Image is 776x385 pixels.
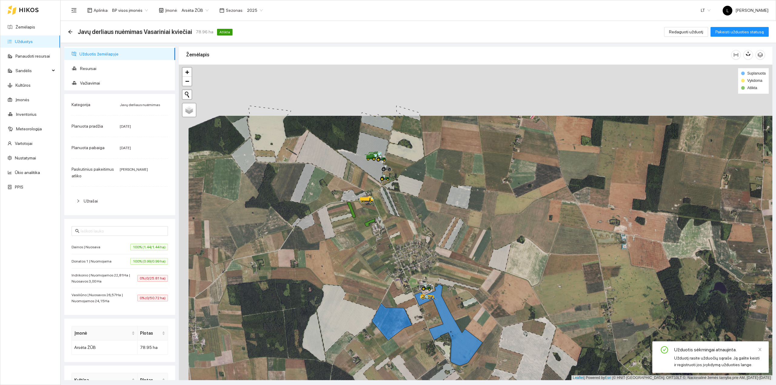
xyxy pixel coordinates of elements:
span: menu-fold [71,8,77,13]
span: Sandėlis [15,65,50,77]
a: Meteorologija [16,126,42,131]
button: Redaguoti užduotį [664,27,708,37]
button: menu-fold [68,4,80,16]
a: Kultūros [15,83,31,88]
a: Zoom in [182,68,192,77]
span: check-circle [661,346,668,355]
span: [PERSON_NAME] [723,8,768,13]
span: | [612,376,613,380]
span: Vasiliūno | Nuosavos 26,57Ha | Nuomojamos 24,15Ha [72,292,137,304]
a: Esri [605,376,611,380]
span: [DATE] [120,146,131,150]
span: Vykdoma [747,79,762,83]
button: Initiate a new search [182,90,192,99]
span: Arsėta ŽŪB [182,6,209,15]
span: [PERSON_NAME] [120,167,148,172]
span: Redaguoti užduotį [669,28,703,35]
a: Leaflet [573,376,584,380]
span: Dainos | Nuosava [72,244,103,250]
span: L [727,6,729,15]
span: shop [159,8,164,13]
span: Atlikta [217,29,232,35]
span: − [185,77,189,85]
a: Ūkio analitika [15,170,40,175]
div: Užduotis sėkmingai atnaujinta. [674,346,761,353]
div: Užduotį rasite užduočių sąraše. Ją galite keisti ir registruoti jos įvykdymą užduoties lange. [674,355,761,368]
a: Panaudoti resursai [15,54,50,59]
div: Atgal [68,29,73,35]
span: Pakeisti užduoties statusą [715,28,764,35]
span: 0% (0/50.72 ha) [137,295,168,301]
a: Zoom out [182,77,192,86]
th: this column's title is Įmonė,this column is sortable [72,326,138,340]
span: [DATE] [120,124,131,129]
span: 78.96 ha [196,28,213,35]
button: Pakeisti užduoties statusą [711,27,769,37]
span: close [758,347,762,352]
span: 100% (0.99/0.99 ha) [130,258,168,265]
button: column-width [731,50,741,60]
a: Užduotys [15,39,33,44]
span: + [185,68,189,76]
span: Sezonas : [226,7,243,14]
span: BP visos įmonės [112,6,148,15]
div: | Powered by © HNIT-[GEOGRAPHIC_DATA]; ORT10LT ©, Nacionalinė žemės tarnyba prie AM, [DATE]-[DATE] [571,375,772,380]
span: Javų derliaus nuėmimas Vasariniai kviečiai [78,27,192,37]
span: arrow-left [68,29,73,34]
span: Paskutinius pakeitimus atliko [72,167,114,178]
span: 2025 [247,6,263,15]
span: Atlikta [747,86,757,90]
div: Užrašai [72,194,168,208]
span: 0% (0/25.81 ha) [137,275,168,282]
span: Kultūra [74,377,130,383]
span: Javų derliaus nuėmimas [120,103,160,107]
span: right [76,199,80,203]
a: Layers [182,103,196,117]
span: layout [87,8,92,13]
td: 78.95 ha [138,340,168,355]
span: calendar [219,8,224,13]
span: Įmonė [74,330,130,336]
input: Ieškoti lauko [81,228,164,234]
span: Resursai [80,62,170,75]
td: Arsėta ŽŪB [72,340,138,355]
span: Indrikonio | Nuomojamos 22,81Ha | Nuosavos 3,00 Ha [72,272,137,284]
a: Vartotojai [15,141,32,146]
span: Aplinka : [94,7,109,14]
a: PPIS [15,185,23,189]
a: Žemėlapis [15,25,35,29]
span: Plotas [140,377,161,383]
span: Donatos 1 | Nuomojama [72,258,115,264]
span: Kategorija [72,102,90,107]
span: search [75,229,79,233]
a: Inventorius [16,112,37,117]
span: Planuota pradžia [72,124,103,129]
div: Žemėlapis [186,46,731,63]
a: Redaguoti užduotį [664,29,708,34]
th: this column's title is Plotas,this column is sortable [138,326,168,340]
a: Nustatymai [15,156,36,160]
span: column-width [731,52,741,57]
span: Užrašai [84,199,98,203]
span: Įmonė : [165,7,178,14]
span: Plotas [140,330,161,336]
span: LT [701,6,711,15]
a: Įmonės [15,97,29,102]
span: Suplanuota [747,71,766,75]
span: Važiavimai [80,77,170,89]
span: Planuota pabaiga [72,145,105,150]
span: Užduotis žemėlapyje [79,48,170,60]
span: 100% (1.44/1.44 ha) [130,244,168,250]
